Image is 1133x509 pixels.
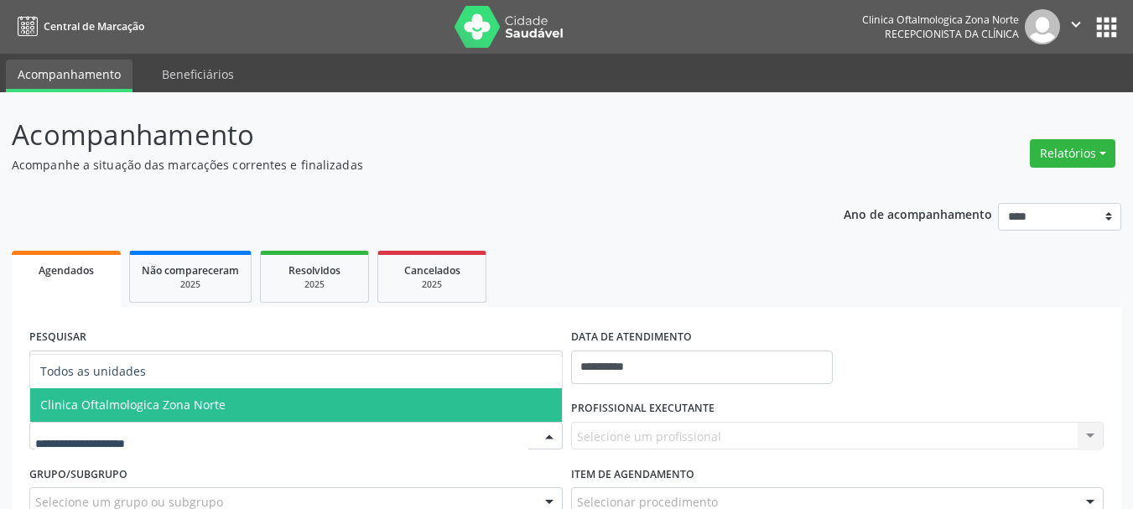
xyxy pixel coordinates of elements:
[40,397,226,413] span: Clinica Oftalmologica Zona Norte
[40,363,146,379] span: Todos as unidades
[1092,13,1121,42] button: apps
[44,19,144,34] span: Central de Marcação
[571,396,715,422] label: PROFISSIONAL EXECUTANTE
[288,263,340,278] span: Resolvidos
[12,13,144,40] a: Central de Marcação
[39,263,94,278] span: Agendados
[571,461,694,487] label: Item de agendamento
[571,325,692,351] label: DATA DE ATENDIMENTO
[885,27,1019,41] span: Recepcionista da clínica
[1060,9,1092,44] button: 
[1025,9,1060,44] img: img
[12,114,788,156] p: Acompanhamento
[1067,15,1085,34] i: 
[404,263,460,278] span: Cancelados
[150,60,246,89] a: Beneficiários
[844,203,992,224] p: Ano de acompanhamento
[1030,139,1115,168] button: Relatórios
[29,461,127,487] label: Grupo/Subgrupo
[142,263,239,278] span: Não compareceram
[390,278,474,291] div: 2025
[142,278,239,291] div: 2025
[6,60,133,92] a: Acompanhamento
[12,156,788,174] p: Acompanhe a situação das marcações correntes e finalizadas
[29,325,86,351] label: PESQUISAR
[862,13,1019,27] div: Clinica Oftalmologica Zona Norte
[273,278,356,291] div: 2025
